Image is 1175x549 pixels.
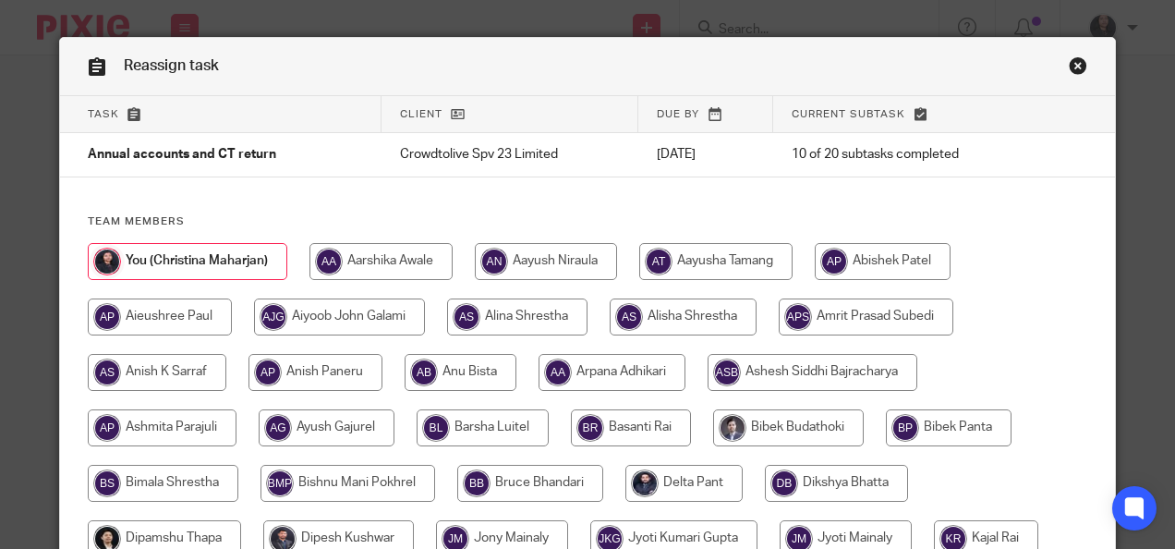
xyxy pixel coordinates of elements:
[657,109,699,119] span: Due by
[1069,56,1087,81] a: Close this dialog window
[124,58,219,73] span: Reassign task
[773,133,1042,177] td: 10 of 20 subtasks completed
[400,145,620,164] p: Crowdtolive Spv 23 Limited
[88,149,276,162] span: Annual accounts and CT return
[657,145,755,164] p: [DATE]
[792,109,905,119] span: Current subtask
[88,109,119,119] span: Task
[88,214,1088,229] h4: Team members
[400,109,442,119] span: Client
